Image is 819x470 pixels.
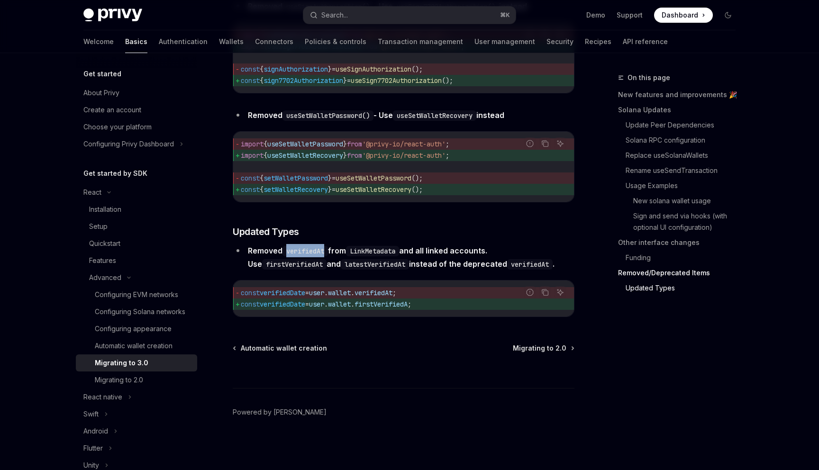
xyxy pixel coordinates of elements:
[76,303,197,320] a: Configuring Solana networks
[346,246,399,256] code: LinkMetadata
[264,174,328,182] span: setWalletPassword
[76,201,197,218] a: Installation
[76,235,197,252] a: Quickstart
[546,30,573,53] a: Security
[343,140,347,148] span: }
[83,138,174,150] div: Configuring Privy Dashboard
[328,65,332,73] span: }
[347,140,362,148] span: from
[500,11,510,19] span: ⌘ K
[95,306,185,317] div: Configuring Solana networks
[378,30,463,53] a: Transaction management
[260,76,264,85] span: {
[585,30,611,53] a: Recipes
[267,140,343,148] span: useSetWalletPassword
[341,259,409,270] code: latestVerifiedAt
[347,151,362,160] span: from
[95,374,143,386] div: Migrating to 2.0
[442,76,453,85] span: ();
[234,343,327,353] a: Automatic wallet creation
[264,151,267,160] span: {
[89,221,108,232] div: Setup
[539,286,551,298] button: Copy the contents from the code block
[233,225,299,238] span: Updated Types
[76,320,197,337] a: Configuring appearance
[336,185,411,194] span: useSetWalletRecovery
[626,178,743,193] a: Usage Examples
[355,300,408,308] span: firstVerifiedA
[393,110,476,121] code: useSetWalletRecovery
[324,300,328,308] span: .
[524,137,536,150] button: Report incorrect code
[626,250,743,265] a: Funding
[83,425,108,437] div: Android
[309,300,324,308] span: user
[260,185,264,194] span: {
[633,193,743,208] a: New solana wallet usage
[260,300,305,308] span: verifiedDate
[241,76,260,85] span: const
[89,255,116,266] div: Features
[83,391,122,403] div: React native
[241,174,260,182] span: const
[264,76,343,85] span: sign7702Authorization
[411,65,423,73] span: ();
[89,272,121,283] div: Advanced
[267,151,343,160] span: useSetWalletRecovery
[408,300,411,308] span: ;
[76,84,197,101] a: About Privy
[309,289,324,297] span: user
[626,148,743,163] a: Replace useSolanaWallets
[241,140,264,148] span: import
[355,289,392,297] span: verifiedAt
[219,30,244,53] a: Wallets
[362,140,446,148] span: '@privy-io/react-auth'
[618,102,743,117] a: Solana Updates
[83,121,152,133] div: Choose your platform
[336,174,411,182] span: useSetWalletPassword
[83,443,103,454] div: Flutter
[507,259,553,270] code: verifiedAt
[411,185,423,194] span: ();
[89,238,120,249] div: Quickstart
[446,140,449,148] span: ;
[264,140,267,148] span: {
[524,286,536,298] button: Report incorrect code
[260,65,264,73] span: {
[76,118,197,136] a: Choose your platform
[321,9,348,21] div: Search...
[411,174,423,182] span: ();
[76,371,197,389] a: Migrating to 2.0
[241,343,327,353] span: Automatic wallet creation
[626,133,743,148] a: Solana RPC configuration
[282,110,373,121] code: useSetWalletPassword()
[513,343,573,353] a: Migrating to 2.0
[618,265,743,280] a: Removed/Deprecated Items
[76,101,197,118] a: Create an account
[241,289,260,297] span: const
[328,185,332,194] span: }
[89,204,121,215] div: Installation
[626,163,743,178] a: Rename useSendTransaction
[654,8,713,23] a: Dashboard
[305,289,309,297] span: =
[720,8,736,23] button: Toggle dark mode
[95,340,173,352] div: Automatic wallet creation
[623,30,668,53] a: API reference
[351,289,355,297] span: .
[343,151,347,160] span: }
[324,289,328,297] span: .
[83,408,99,420] div: Swift
[586,10,605,20] a: Demo
[83,104,141,116] div: Create an account
[262,259,327,270] code: firstVerifiedAt
[83,187,101,198] div: React
[618,87,743,102] a: New features and improvements 🎉
[347,76,351,85] span: =
[233,407,327,417] a: Powered by [PERSON_NAME]
[248,246,555,269] strong: Removed from and all linked accounts. Use and instead of the deprecated .
[260,174,264,182] span: {
[332,174,336,182] span: =
[260,289,305,297] span: verifiedDate
[554,286,566,298] button: Ask AI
